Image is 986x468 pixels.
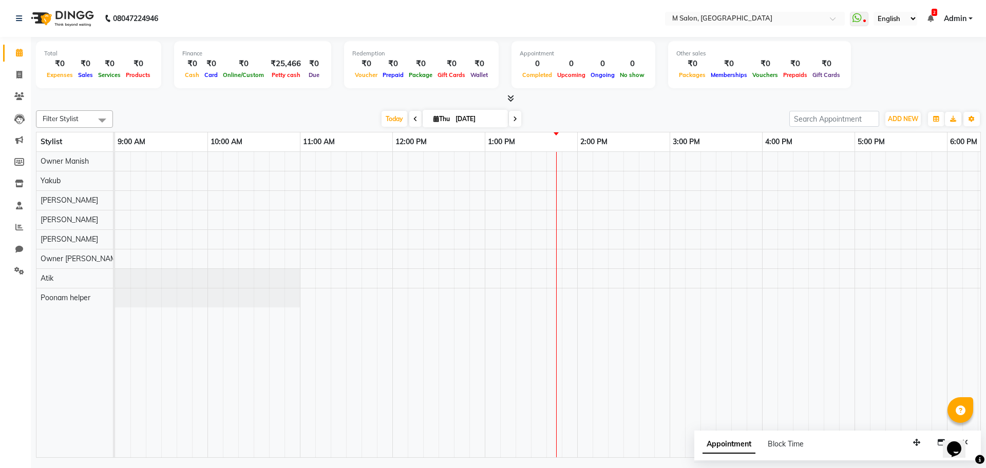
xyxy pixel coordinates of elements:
span: Yakub [41,176,61,185]
span: Vouchers [750,71,781,79]
div: ₹0 [406,58,435,70]
input: Search Appointment [789,111,879,127]
div: ₹0 [202,58,220,70]
span: Voucher [352,71,380,79]
span: Upcoming [555,71,588,79]
div: Finance [182,49,323,58]
span: Atik [41,274,53,283]
a: 2:00 PM [578,134,610,149]
span: Ongoing [588,71,617,79]
a: 2 [927,14,934,23]
span: Expenses [44,71,75,79]
span: Packages [676,71,708,79]
a: 4:00 PM [763,134,795,149]
div: ₹0 [468,58,490,70]
input: 2025-09-04 [452,111,504,127]
span: No show [617,71,647,79]
span: Thu [431,115,452,123]
span: Prepaid [380,71,406,79]
span: Online/Custom [220,71,267,79]
div: Redemption [352,49,490,58]
span: Sales [75,71,96,79]
a: 11:00 AM [300,134,337,149]
img: logo [26,4,97,33]
a: 12:00 PM [393,134,429,149]
span: Appointment [703,435,755,454]
div: ₹0 [781,58,810,70]
span: Wallet [468,71,490,79]
span: Gift Cards [810,71,843,79]
span: Admin [944,13,966,24]
a: 5:00 PM [855,134,887,149]
span: Owner [PERSON_NAME] [41,254,123,263]
button: ADD NEW [885,112,921,126]
span: Products [123,71,153,79]
span: Gift Cards [435,71,468,79]
iframe: chat widget [943,427,976,458]
a: 10:00 AM [208,134,245,149]
div: 0 [555,58,588,70]
span: [PERSON_NAME] [41,235,98,244]
b: 08047224946 [113,4,158,33]
span: Package [406,71,435,79]
a: 3:00 PM [670,134,703,149]
span: Petty cash [269,71,303,79]
div: ₹25,466 [267,58,305,70]
div: ₹0 [708,58,750,70]
a: 9:00 AM [115,134,148,149]
span: Block Time [768,439,804,449]
span: Card [202,71,220,79]
a: 1:00 PM [485,134,518,149]
div: ₹0 [380,58,406,70]
span: Owner Manish [41,157,89,166]
span: Today [382,111,407,127]
span: Stylist [41,137,62,146]
span: Completed [520,71,555,79]
span: Cash [182,71,202,79]
span: [PERSON_NAME] [41,196,98,205]
span: Filter Stylist [43,114,79,123]
span: Due [306,71,322,79]
span: Poonam helper [41,293,90,302]
div: ₹0 [352,58,380,70]
div: ₹0 [676,58,708,70]
a: 6:00 PM [947,134,980,149]
div: ₹0 [220,58,267,70]
div: Total [44,49,153,58]
div: ₹0 [810,58,843,70]
span: Memberships [708,71,750,79]
span: [PERSON_NAME] [41,215,98,224]
div: ₹0 [96,58,123,70]
div: Other sales [676,49,843,58]
div: ₹0 [750,58,781,70]
div: 0 [588,58,617,70]
div: ₹0 [435,58,468,70]
div: ₹0 [182,58,202,70]
span: ADD NEW [888,115,918,123]
div: ₹0 [123,58,153,70]
span: Prepaids [781,71,810,79]
div: ₹0 [305,58,323,70]
div: ₹0 [44,58,75,70]
div: 0 [520,58,555,70]
span: 2 [932,9,937,16]
div: Appointment [520,49,647,58]
div: 0 [617,58,647,70]
div: ₹0 [75,58,96,70]
span: Services [96,71,123,79]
